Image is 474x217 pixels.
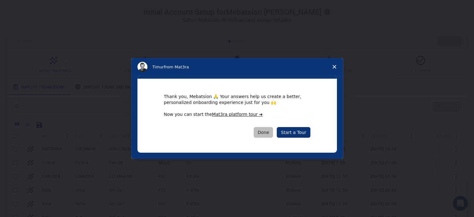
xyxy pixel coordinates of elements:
[152,65,164,69] span: Timur
[137,62,147,72] img: Profile image for Timur
[212,112,263,117] a: Mat3ra platform tour ➜
[164,111,310,118] div: Now you can start the
[254,127,273,138] button: Done
[326,58,343,76] span: Close survey
[12,4,35,10] span: Support
[164,94,310,105] div: Thank you, Mebatsion 🙏 Your answers help us create a better, personalized onboarding experience j...
[277,127,310,138] a: Start a Tour
[164,65,189,69] span: from Mat3ra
